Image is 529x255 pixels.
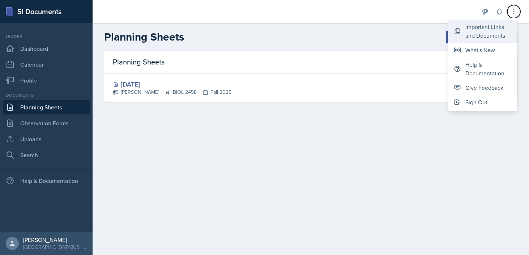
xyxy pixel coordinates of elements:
a: Uploads [3,132,90,146]
div: Give Feedback [465,83,503,92]
h2: Planning Sheets [104,30,184,43]
button: Help & Documentation [448,57,517,80]
div: What's New [465,46,495,54]
div: Help & Documentation [465,60,512,78]
a: Profile [3,73,90,88]
div: Help & Documentation [3,174,90,188]
div: Planning Sheets [104,51,517,74]
div: Important Links and Documents [465,22,512,40]
a: [DATE] [PERSON_NAME]BIOL 2458Fall 2025 [104,74,517,102]
div: Sign Out [465,98,487,106]
button: New Planning Sheet [446,31,517,43]
div: [DATE] [113,79,231,89]
a: Dashboard [3,41,90,56]
div: [PERSON_NAME] BIOL 2458 Fall 2025 [113,88,231,96]
div: Documents [3,92,90,99]
button: Give Feedback [448,80,517,95]
a: Calendar [3,57,90,72]
a: Planning Sheets [3,100,90,114]
a: Observation Forms [3,116,90,130]
div: [PERSON_NAME] [23,236,87,243]
button: What's New [448,43,517,57]
a: Search [3,148,90,162]
button: Important Links and Documents [448,20,517,43]
div: [GEOGRAPHIC_DATA][US_STATE] [23,243,87,251]
button: Sign Out [448,95,517,109]
div: Leader [3,33,90,40]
